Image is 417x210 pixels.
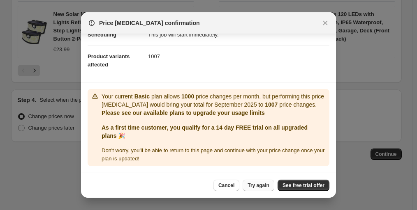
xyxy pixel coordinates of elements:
[218,182,234,189] span: Cancel
[181,93,194,100] b: 1000
[148,46,329,67] dd: 1007
[102,147,324,162] span: Don ' t worry, you ' ll be able to return to this page and continue with your price change once y...
[265,101,278,108] b: 1007
[134,93,150,100] b: Basic
[102,92,326,109] p: Your current plan allows price changes per month, but performing this price [MEDICAL_DATA] would ...
[88,32,116,38] span: Scheduling
[278,180,329,191] a: See free trial offer
[102,124,308,139] b: As a first time customer, you qualify for a 14 day FREE trial on all upgraded plans 🎉
[99,19,200,27] span: Price [MEDICAL_DATA] confirmation
[320,17,331,29] button: Close
[248,182,269,189] span: Try again
[283,182,324,189] span: See free trial offer
[243,180,274,191] button: Try again
[148,24,329,46] dd: This job will start immediately.
[213,180,239,191] button: Cancel
[102,109,326,117] p: Please see our available plans to upgrade your usage limits
[88,53,130,68] span: Product variants affected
